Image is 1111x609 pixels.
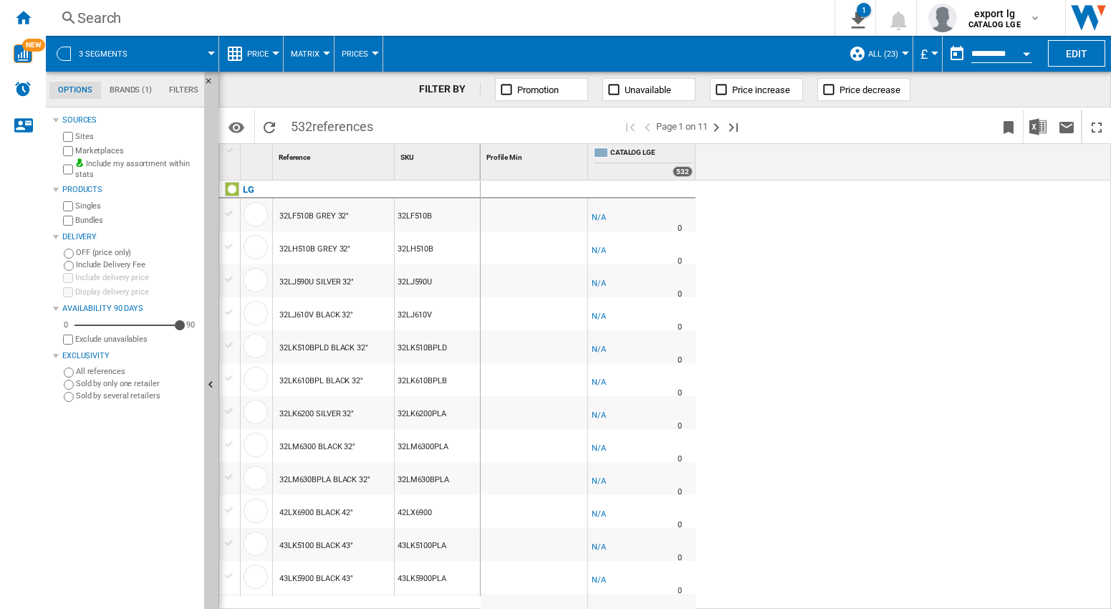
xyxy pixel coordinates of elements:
[732,85,790,95] span: Price increase
[63,160,73,178] input: Include my assortment within stats
[400,153,414,161] span: SKU
[610,148,693,160] span: CATALOG LGE
[279,266,354,299] div: 32LJ590U SILVER 32"
[276,144,394,166] div: Sort None
[76,390,198,401] label: Sold by several retailers
[291,49,319,59] span: Matrix
[673,166,693,177] div: 532 offers sold by CATALOG LGE
[279,464,370,497] div: 32LM630BPLA BLACK 32"
[395,231,480,264] div: 32LH510B
[1024,110,1052,143] button: Download in Excel
[64,380,74,390] input: Sold by only one retailer
[255,110,284,143] button: Reload
[279,332,368,365] div: 32LK510BPLD BLACK 32"
[75,215,198,226] label: Bundles
[247,49,269,59] span: Price
[160,82,207,99] md-tab-item: Filters
[398,144,480,166] div: SKU Sort None
[62,184,198,196] div: Products
[1082,110,1111,143] button: Maximize
[75,158,84,167] img: mysite-bg-18x18.png
[868,36,905,72] button: ALL (23)
[342,49,368,59] span: Prices
[395,429,480,462] div: 32LM6300PLA
[678,254,682,269] div: Delivery Time : 0 day
[592,408,606,423] div: N/A
[226,36,276,72] div: Price
[53,36,211,72] div: 3 segments
[1048,40,1105,67] button: Edit
[279,299,353,332] div: 32LJ610V BLACK 32"
[64,392,74,402] input: Sold by several retailers
[419,82,480,97] div: FILTER BY
[279,398,354,431] div: 32LK6200 SILVER 32"
[276,144,394,166] div: Reference Sort None
[75,334,198,345] label: Exclude unavailables
[840,85,900,95] span: Price decrease
[395,462,480,495] div: 32LM630BPLA
[63,132,73,142] input: Sites
[14,44,32,63] img: wise-card.svg
[60,320,72,330] div: 0
[678,584,682,598] div: Delivery Time : 0 day
[183,320,198,330] div: 90
[592,507,606,522] div: N/A
[79,36,142,72] button: 3 segments
[312,119,373,134] span: references
[63,146,73,156] input: Marketplaces
[76,259,198,270] label: Include Delivery Fee
[602,78,696,101] button: Unavailable
[63,335,73,345] input: Display delivery price
[678,452,682,466] div: Delivery Time : 0 day
[592,310,606,324] div: N/A
[279,233,350,266] div: 32LH510B GREY 32"
[101,82,160,99] md-tab-item: Brands (1)
[76,378,198,389] label: Sold by only one retailer
[678,518,682,532] div: Delivery Time : 0 day
[64,368,74,378] input: All references
[342,36,375,72] button: Prices
[849,36,905,72] div: ALL (23)
[62,350,198,362] div: Exclusivity
[639,110,656,143] button: >Previous page
[14,80,32,97] img: alerts-logo.svg
[284,110,380,140] span: 532
[63,287,73,297] input: Display delivery price
[495,78,588,101] button: Promotion
[725,110,742,143] button: Last page
[678,221,682,236] div: Delivery Time : 0 day
[678,353,682,368] div: Delivery Time : 0 day
[291,36,327,72] button: Matrix
[22,39,45,52] span: NEW
[247,36,276,72] button: Price
[279,529,353,562] div: 43LK5100 BLACK 43"
[484,144,587,166] div: Sort None
[484,144,587,166] div: Profile Min Sort None
[279,365,363,398] div: 32LK610BPL BLACK 32"
[1029,118,1047,135] img: excel-24x24.png
[49,82,101,99] md-tab-item: Options
[77,8,797,28] div: Search
[592,540,606,555] div: N/A
[678,320,682,335] div: Delivery Time : 0 day
[62,115,198,126] div: Sources
[395,495,480,528] div: 42LX6900
[1014,39,1039,64] button: Open calendar
[920,36,935,72] div: £
[76,366,198,377] label: All references
[75,131,198,142] label: Sites
[62,303,198,315] div: Availability 90 Days
[75,158,198,181] label: Include my assortment within stats
[592,573,606,588] div: N/A
[75,287,198,297] label: Display delivery price
[64,249,74,259] input: OFF (price only)
[857,3,871,17] div: 1
[678,287,682,302] div: Delivery Time : 0 day
[76,247,198,258] label: OFF (price only)
[592,342,606,357] div: N/A
[920,47,928,62] span: £
[244,144,272,166] div: Sort None
[395,528,480,561] div: 43LK5100PLA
